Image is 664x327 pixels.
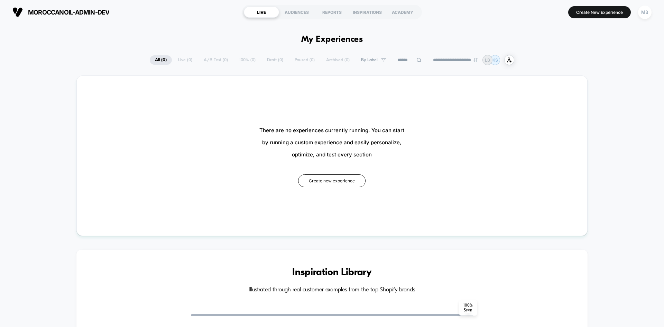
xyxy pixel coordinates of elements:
[638,6,652,19] div: MB
[301,35,363,45] h1: My Experiences
[298,174,366,187] button: Create new experience
[314,7,350,18] div: REPORTS
[568,6,631,18] button: Create New Experience
[492,57,498,63] p: KS
[385,7,420,18] div: ACADEMY
[97,267,567,278] h3: Inspiration Library
[350,7,385,18] div: INSPIRATIONS
[279,7,314,18] div: AUDIENCES
[636,5,654,19] button: MB
[12,7,23,17] img: Visually logo
[244,7,279,18] div: LIVE
[150,55,172,65] span: All ( 0 )
[28,9,109,16] span: moroccanoil-admin-dev
[485,57,490,63] p: LB
[259,124,404,161] span: There are no experiences currently running. You can start by running a custom experience and easi...
[10,7,111,18] button: moroccanoil-admin-dev
[97,287,567,293] h4: Illustrated through real customer examples from the top Shopify brands
[459,300,477,316] span: 100 % Seen
[473,58,478,62] img: end
[361,57,378,63] span: By Label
